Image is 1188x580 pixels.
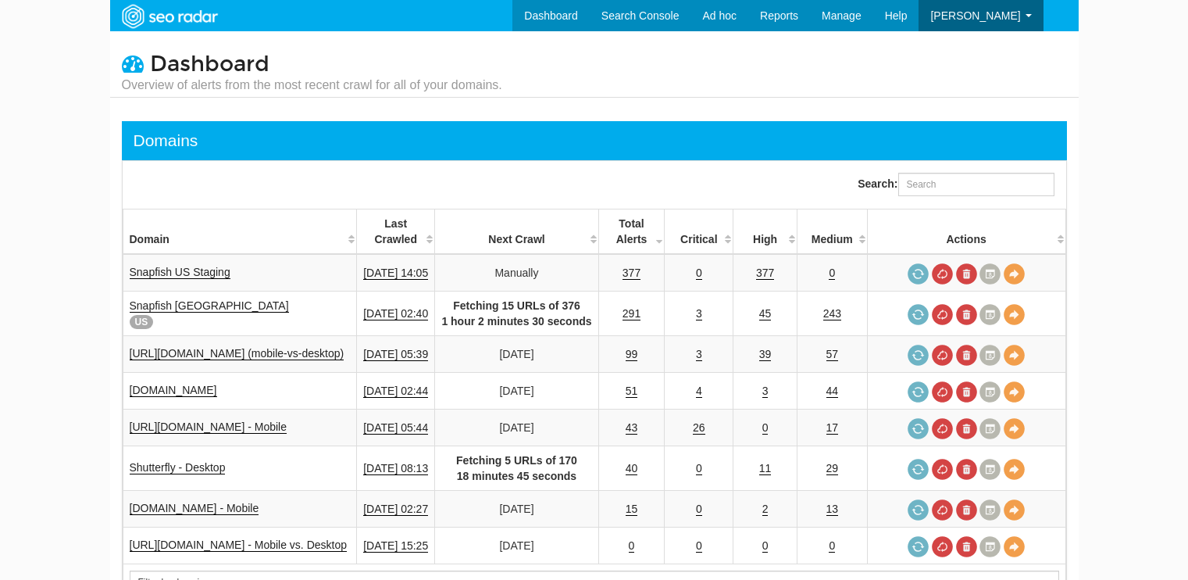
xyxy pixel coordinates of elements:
a: 3 [696,307,702,320]
a: Delete most recent audit [956,459,977,480]
a: Crawl History [979,499,1001,521]
div: Domains [134,129,198,152]
th: Actions: activate to sort column ascending [867,209,1065,255]
span: Request a crawl [908,263,929,285]
a: Snapfish [GEOGRAPHIC_DATA] [130,299,289,313]
th: Total Alerts: activate to sort column ascending [598,209,665,255]
a: 243 [823,307,841,320]
a: Request a crawl [908,418,929,439]
a: Cancel in-progress audit [932,459,953,480]
a: 0 [629,539,635,553]
span: Reports [760,9,798,22]
a: 39 [759,348,772,361]
a: Crawl History [979,536,1001,557]
a: Request a crawl [908,459,929,480]
span: Ad hoc [702,9,737,22]
span: [PERSON_NAME] [930,9,1020,22]
td: Manually [435,254,598,292]
a: View Domain Overview [1004,345,1025,366]
a: 377 [756,267,774,280]
a: [DOMAIN_NAME] - Mobile [130,502,259,515]
span: Dashboard [150,51,269,77]
a: 43 [626,421,638,435]
a: Delete most recent audit [956,499,977,521]
a: 29 [826,462,839,475]
a: 40 [626,462,638,475]
a: Cancel in-progress audit [932,418,953,439]
th: High: activate to sort column descending [733,209,797,255]
a: 11 [759,462,772,475]
a: [DOMAIN_NAME] [130,384,217,397]
a: [URL][DOMAIN_NAME] - Mobile [130,421,287,434]
a: Crawl History [979,304,1001,325]
a: 291 [623,307,640,320]
a: View Domain Overview [1004,459,1025,480]
a: View Domain Overview [1004,381,1025,403]
span: US [130,315,154,329]
a: Crawl History [979,263,1001,285]
th: Next Crawl: activate to sort column descending [435,209,598,255]
a: 57 [826,348,839,361]
a: [DATE] 05:44 [363,421,428,435]
a: 0 [762,421,769,435]
a: 4 [696,385,702,398]
a: 26 [693,421,705,435]
a: Delete most recent audit [956,536,977,557]
strong: Fetching 15 URLs of 376 1 hour 2 minutes 30 seconds [441,299,591,328]
a: View Domain Overview [1004,304,1025,325]
a: Delete most recent audit [956,345,977,366]
a: [DATE] 02:40 [363,307,428,320]
a: View Domain Overview [1004,263,1025,285]
a: Cancel in-progress audit [932,499,953,521]
a: 2 [762,503,769,516]
a: Cancel in-progress audit [932,381,953,403]
a: Request a crawl [908,304,929,325]
img: SEORadar [116,2,223,30]
a: 0 [696,503,702,516]
a: 15 [626,503,638,516]
a: 3 [696,348,702,361]
a: [DATE] 02:27 [363,503,428,516]
a: [DATE] 15:25 [363,539,428,553]
a: View Domain Overview [1004,536,1025,557]
a: 51 [626,385,638,398]
a: 17 [826,421,839,435]
a: View Domain Overview [1004,499,1025,521]
a: 0 [696,539,702,553]
a: Crawl History [979,459,1001,480]
a: Request a crawl [908,381,929,403]
a: Delete most recent audit [956,304,977,325]
span: Manage [822,9,862,22]
a: Delete most recent audit [956,418,977,439]
a: 377 [623,267,640,280]
a: [DATE] 02:44 [363,385,428,398]
a: Crawl History [979,345,1001,366]
span: Help [885,9,908,22]
a: Snapfish US Staging [130,266,230,279]
a: [DATE] 05:39 [363,348,428,361]
a: Request a crawl [908,499,929,521]
span: Search Console [601,9,680,22]
td: [DATE] [435,336,598,373]
th: Last Crawled: activate to sort column descending [357,209,435,255]
a: 44 [826,385,839,398]
td: [DATE] [435,373,598,410]
a: Cancel in-progress audit [932,304,953,325]
a: 0 [696,462,702,475]
a: Cancel in-progress audit [932,536,953,557]
a: 0 [829,539,835,553]
a: Delete most recent audit [956,263,977,285]
td: [DATE] [435,491,598,528]
a: 0 [829,267,835,280]
th: Critical: activate to sort column descending [665,209,733,255]
i:  [122,52,144,74]
a: Crawl History [979,418,1001,439]
a: 45 [759,307,772,320]
a: Shutterfly - Desktop [130,461,226,474]
a: [DATE] 08:13 [363,462,428,475]
a: 13 [826,503,839,516]
a: Delete most recent audit [956,381,977,403]
a: Crawl History [979,381,1001,403]
a: Request a crawl [908,345,929,366]
td: [DATE] [435,528,598,564]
